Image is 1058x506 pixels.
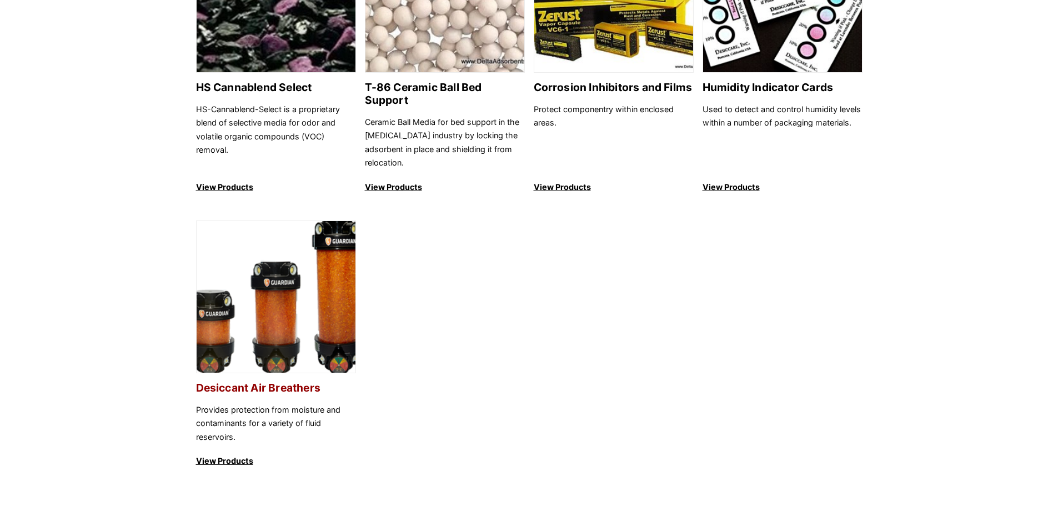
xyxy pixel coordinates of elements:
h2: Corrosion Inhibitors and Films [534,81,694,94]
p: View Products [196,181,356,194]
p: View Products [196,454,356,468]
p: HS-Cannablend-Select is a proprietary blend of selective media for odor and volatile organic comp... [196,103,356,170]
h2: HS Cannablend Select [196,81,356,94]
a: Desiccant Air Breathers Desiccant Air Breathers Provides protection from moisture and contaminant... [196,221,356,468]
h2: Humidity Indicator Cards [703,81,863,94]
h2: T-86 Ceramic Ball Bed Support [365,81,525,107]
p: View Products [534,181,694,194]
img: Desiccant Air Breathers [197,221,355,374]
p: Ceramic Ball Media for bed support in the [MEDICAL_DATA] industry by locking the adsorbent in pla... [365,116,525,170]
p: Provides protection from moisture and contaminants for a variety of fluid reservoirs. [196,403,356,444]
p: View Products [365,181,525,194]
h2: Desiccant Air Breathers [196,382,356,394]
p: Protect componentry within enclosed areas. [534,103,694,170]
p: View Products [703,181,863,194]
p: Used to detect and control humidity levels within a number of packaging materials. [703,103,863,170]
